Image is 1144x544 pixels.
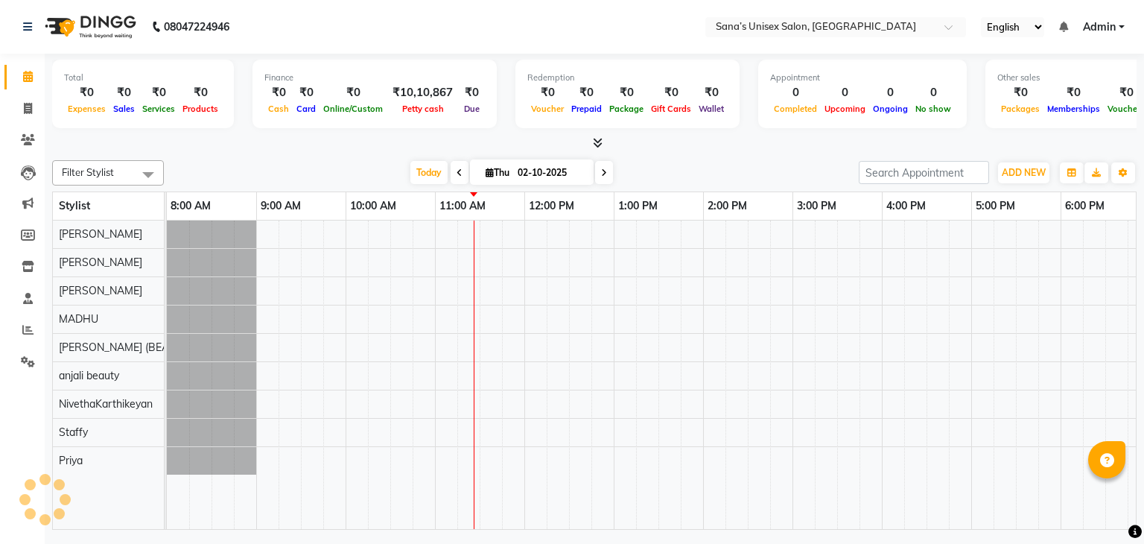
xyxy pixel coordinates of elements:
[770,104,821,114] span: Completed
[704,195,751,217] a: 2:00 PM
[1043,104,1104,114] span: Memberships
[606,84,647,101] div: ₹0
[387,84,459,101] div: ₹10,10,867
[59,199,90,212] span: Stylist
[179,84,222,101] div: ₹0
[436,195,489,217] a: 11:00 AM
[1043,84,1104,101] div: ₹0
[482,167,513,178] span: Thu
[568,104,606,114] span: Prepaid
[320,104,387,114] span: Online/Custom
[1061,195,1108,217] a: 6:00 PM
[59,454,83,467] span: Priya
[527,72,728,84] div: Redemption
[912,84,955,101] div: 0
[59,312,98,326] span: MADHU
[398,104,448,114] span: Petty cash
[770,72,955,84] div: Appointment
[459,84,485,101] div: ₹0
[109,84,139,101] div: ₹0
[997,104,1043,114] span: Packages
[1083,19,1116,35] span: Admin
[59,397,153,411] span: NivethaKarthikeyan
[614,195,661,217] a: 1:00 PM
[606,104,647,114] span: Package
[64,72,222,84] div: Total
[972,195,1019,217] a: 5:00 PM
[527,104,568,114] span: Voucher
[647,104,695,114] span: Gift Cards
[264,72,485,84] div: Finance
[64,84,109,101] div: ₹0
[139,84,179,101] div: ₹0
[164,6,229,48] b: 08047224946
[647,84,695,101] div: ₹0
[821,84,869,101] div: 0
[62,166,114,178] span: Filter Stylist
[869,104,912,114] span: Ongoing
[527,84,568,101] div: ₹0
[59,227,142,241] span: [PERSON_NAME]
[179,104,222,114] span: Products
[59,426,88,439] span: Staffy
[568,84,606,101] div: ₹0
[64,104,109,114] span: Expenses
[859,161,989,184] input: Search Appointment
[264,84,293,101] div: ₹0
[997,84,1043,101] div: ₹0
[883,195,929,217] a: 4:00 PM
[293,84,320,101] div: ₹0
[1002,167,1046,178] span: ADD NEW
[38,6,140,48] img: logo
[869,84,912,101] div: 0
[410,161,448,184] span: Today
[293,104,320,114] span: Card
[320,84,387,101] div: ₹0
[770,84,821,101] div: 0
[695,104,728,114] span: Wallet
[59,284,142,297] span: [PERSON_NAME]
[264,104,293,114] span: Cash
[139,104,179,114] span: Services
[793,195,840,217] a: 3:00 PM
[695,84,728,101] div: ₹0
[460,104,483,114] span: Due
[525,195,578,217] a: 12:00 PM
[167,195,214,217] a: 8:00 AM
[346,195,400,217] a: 10:00 AM
[59,369,119,382] span: anjali beauty
[257,195,305,217] a: 9:00 AM
[109,104,139,114] span: Sales
[59,256,142,269] span: [PERSON_NAME]
[998,162,1049,183] button: ADD NEW
[513,162,588,184] input: 2025-10-02
[912,104,955,114] span: No show
[821,104,869,114] span: Upcoming
[59,341,252,354] span: [PERSON_NAME] (BEAUTY THERAPIST)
